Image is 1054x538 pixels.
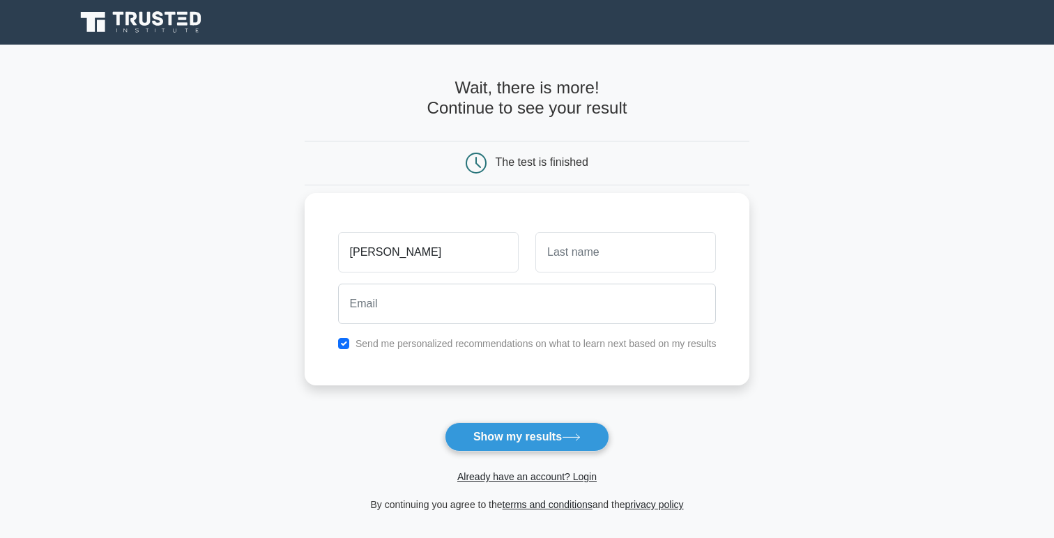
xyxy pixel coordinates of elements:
a: privacy policy [625,499,684,510]
h4: Wait, there is more! Continue to see your result [305,78,750,118]
a: Already have an account? Login [457,471,597,482]
label: Send me personalized recommendations on what to learn next based on my results [356,338,717,349]
div: By continuing you agree to the and the [296,496,758,513]
input: Last name [535,232,716,272]
input: Email [338,284,717,324]
div: The test is finished [496,156,588,168]
input: First name [338,232,519,272]
a: terms and conditions [503,499,593,510]
button: Show my results [445,422,609,452]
